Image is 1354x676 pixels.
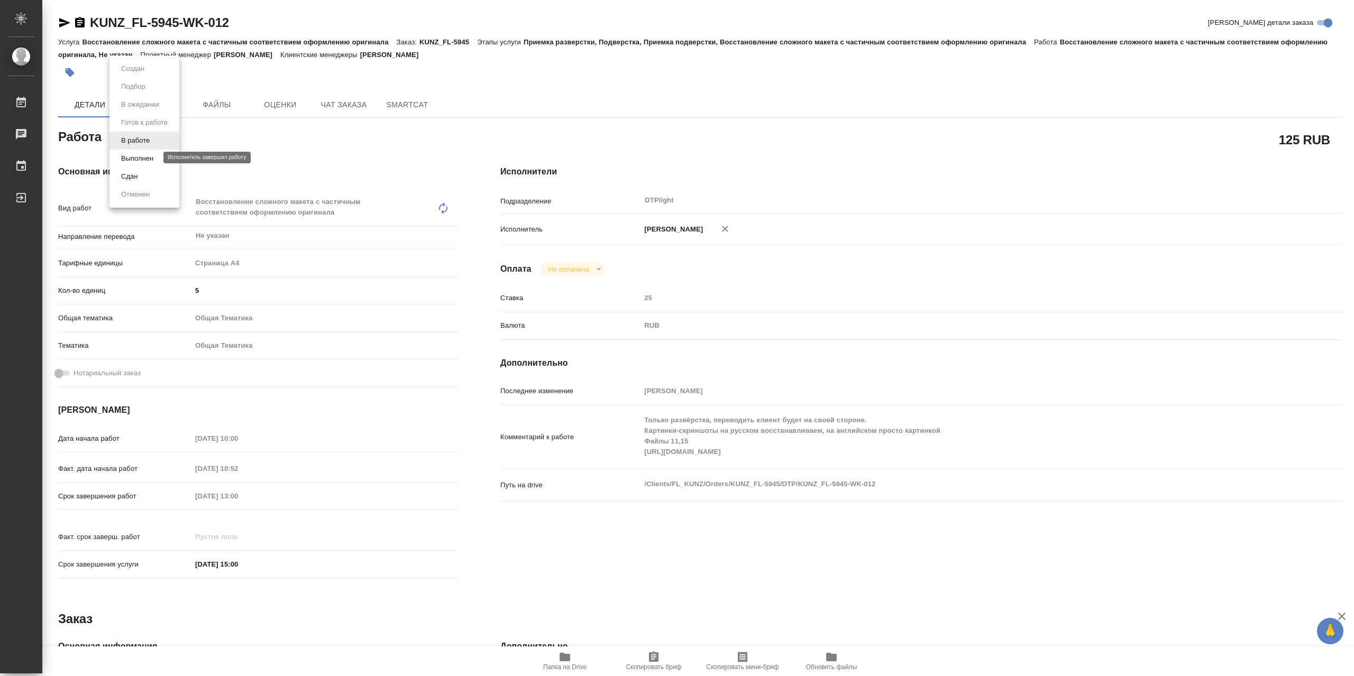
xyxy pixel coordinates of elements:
[118,117,171,128] button: Готов к работе
[118,63,148,75] button: Создан
[118,171,141,182] button: Сдан
[118,99,162,110] button: В ожидании
[118,81,149,92] button: Подбор
[118,189,153,200] button: Отменен
[118,153,157,164] button: Выполнен
[118,135,153,146] button: В работе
